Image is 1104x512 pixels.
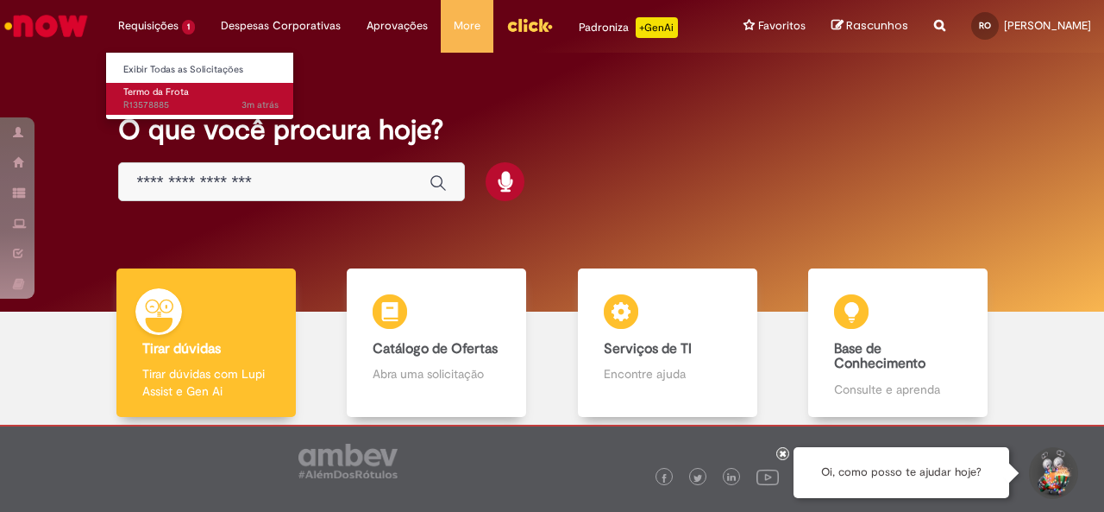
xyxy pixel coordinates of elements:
[367,17,428,35] span: Aprovações
[783,269,1014,418] a: Base de Conhecimento Consulte e aprenda
[118,17,179,35] span: Requisições
[123,98,279,112] span: R13578885
[552,269,783,418] a: Serviços de TI Encontre ajuda
[979,20,991,31] span: RO
[105,52,294,120] ul: Requisições
[298,444,398,478] img: logo_footer_ambev_rotulo_gray.png
[142,365,270,400] p: Tirar dúvidas com Lupi Assist e Gen Ai
[373,365,500,382] p: Abra uma solicitação
[579,17,678,38] div: Padroniza
[142,340,221,357] b: Tirar dúvidas
[2,9,91,43] img: ServiceNow
[660,474,668,483] img: logo_footer_facebook.png
[1026,447,1078,499] button: Iniciar Conversa de Suporte
[322,269,553,418] a: Catálogo de Ofertas Abra uma solicitação
[373,340,498,357] b: Catálogo de Ofertas
[636,17,678,38] p: +GenAi
[91,269,322,418] a: Tirar dúvidas Tirar dúvidas com Lupi Assist e Gen Ai
[1004,18,1091,33] span: [PERSON_NAME]
[604,340,692,357] b: Serviços de TI
[118,115,985,145] h2: O que você procura hoje?
[604,365,731,382] p: Encontre ajuda
[506,12,553,38] img: click_logo_yellow_360x200.png
[831,18,908,35] a: Rascunhos
[106,60,296,79] a: Exibir Todas as Solicitações
[834,340,925,373] b: Base de Conhecimento
[758,17,806,35] span: Favoritos
[793,447,1009,498] div: Oi, como posso te ajudar hoje?
[241,98,279,111] span: 3m atrás
[106,83,296,115] a: Aberto R13578885 : Termo da Frota
[454,17,480,35] span: More
[221,17,341,35] span: Despesas Corporativas
[756,465,779,488] img: logo_footer_youtube.png
[123,85,189,98] span: Termo da Frota
[834,381,962,398] p: Consulte e aprenda
[241,98,279,111] time: 29/09/2025 18:38:50
[846,17,908,34] span: Rascunhos
[727,473,736,484] img: logo_footer_linkedin.png
[693,474,702,483] img: logo_footer_twitter.png
[182,20,195,35] span: 1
